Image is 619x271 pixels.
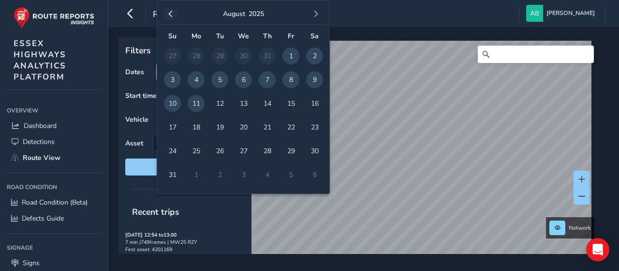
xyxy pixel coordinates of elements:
span: Network [569,224,591,232]
span: Tu [216,32,224,41]
span: Signs [23,258,40,268]
span: 5 [211,71,228,88]
a: Route View [7,150,101,166]
strong: [DATE] 12:54 to 13:00 [125,231,177,239]
span: Th [263,32,272,41]
label: Asset [125,139,143,148]
span: Route View [23,153,60,162]
span: Recent trips [125,199,186,224]
canvas: Map [122,41,591,265]
div: Road Condition [7,180,101,194]
span: 31 [164,166,181,183]
div: Open Intercom Messenger [586,238,609,261]
span: 6 [235,71,252,88]
span: Sa [310,32,319,41]
input: Search [478,46,594,63]
span: 3 [164,71,181,88]
span: Reset filters [133,162,237,172]
span: 9 [306,71,323,88]
span: 7 [259,71,276,88]
span: 2 [306,48,323,64]
label: Vehicle [125,115,148,124]
a: Signs [7,255,101,271]
span: 11 [188,95,205,112]
span: 21 [259,119,276,136]
a: Defects Guide [7,210,101,226]
label: Start time [125,91,157,100]
span: 17 [164,119,181,136]
span: 22 [282,119,299,136]
span: Detections [23,137,55,146]
span: First asset: 4201169 [125,246,172,253]
span: 14 [259,95,276,112]
img: rr logo [14,7,94,29]
div: Signage [7,240,101,255]
span: Road Condition (Beta) [22,198,88,207]
span: 13 [235,95,252,112]
span: 19 [211,119,228,136]
span: 15 [282,95,299,112]
span: Dashboard [24,121,57,130]
div: 7 min | 749 frames | MW25 RZY [125,239,245,246]
button: Reset filters [125,159,245,175]
span: 16 [306,95,323,112]
span: 30 [306,143,323,159]
div: Overview [7,103,101,118]
span: Fr [288,32,294,41]
span: 24 [164,143,181,159]
label: Dates [125,67,144,77]
span: 4 [188,71,205,88]
span: 8 [282,71,299,88]
a: Road Condition (Beta) [7,194,101,210]
span: Select an asset code [153,135,228,151]
span: route-view [153,8,207,22]
button: August [223,9,245,18]
span: Defects Guide [22,214,64,223]
img: diamond-layout [526,5,543,22]
span: 27 [235,143,252,159]
span: 12 [211,95,228,112]
span: We [238,32,249,41]
span: 25 [188,143,205,159]
button: 2025 [249,9,264,18]
span: ESSEX HIGHWAYS ANALYTICS PLATFORM [14,38,66,82]
span: 23 [306,119,323,136]
span: 18 [188,119,205,136]
span: 20 [235,119,252,136]
span: 10 [164,95,181,112]
button: [PERSON_NAME] [526,5,598,22]
a: Detections [7,134,101,150]
span: Mo [192,32,201,41]
span: 26 [211,143,228,159]
span: 29 [282,143,299,159]
span: Su [168,32,177,41]
span: 1 [282,48,299,64]
span: [PERSON_NAME] [546,5,595,22]
a: Dashboard [7,118,101,134]
p: Filters [125,44,245,57]
span: 28 [259,143,276,159]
